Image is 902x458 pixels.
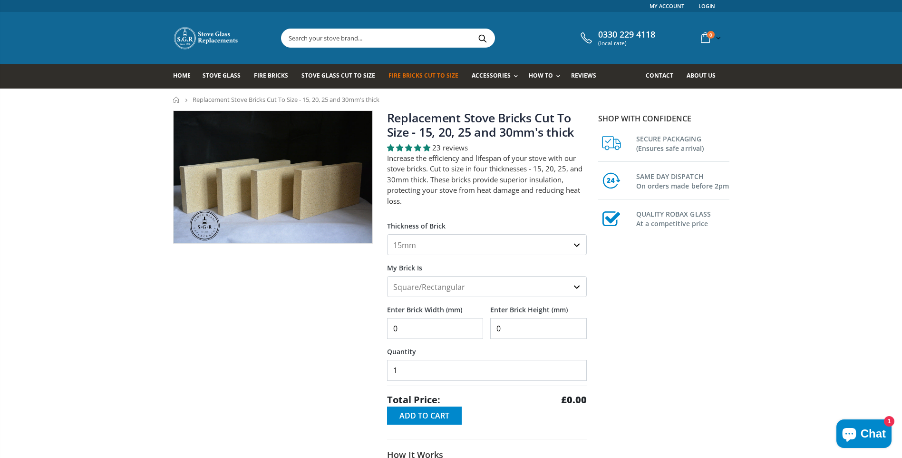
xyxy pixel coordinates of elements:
[387,297,484,314] label: Enter Brick Width (mm)
[571,71,596,80] span: Reviews
[387,393,440,407] span: Total Price:
[578,30,655,47] a: 0330 229 4118 (local rate)
[387,143,432,152] span: 4.78 stars
[490,297,587,314] label: Enter Brick Height (mm)
[301,71,375,80] span: Stove Glass Cut To Size
[687,64,723,89] a: About us
[529,64,565,89] a: How To
[387,110,574,140] a: Replacement Stove Bricks Cut To Size - 15, 20, 25 and 30mm's thick
[173,97,180,103] a: Home
[281,29,601,47] input: Search your stove brand...
[387,255,587,272] label: My Brick Is
[529,71,553,80] span: How To
[472,29,494,47] button: Search
[174,111,372,243] img: 4_fire_bricks_1aa33a0b-dc7a-4843-b288-55f1aa0e36c3_800x_crop_center.jpeg
[432,143,468,152] span: 23 reviews
[687,71,716,80] span: About us
[301,64,382,89] a: Stove Glass Cut To Size
[387,339,587,356] label: Quantity
[834,419,894,450] inbox-online-store-chat: Shopify online store chat
[636,132,729,153] h3: SECURE PACKAGING (Ensures safe arrival)
[697,29,723,47] a: 0
[598,30,655,40] span: 0330 229 4118
[254,64,295,89] a: Fire Bricks
[203,71,241,80] span: Stove Glass
[387,213,587,230] label: Thickness of Brick
[646,64,680,89] a: Contact
[388,64,466,89] a: Fire Bricks Cut To Size
[472,64,522,89] a: Accessories
[173,26,240,50] img: Stove Glass Replacement
[598,113,729,124] p: Shop with confidence
[399,410,449,421] span: Add to Cart
[387,153,587,207] p: Increase the efficiency and lifespan of your stove with our stove bricks. Cut to size in four thi...
[561,393,587,407] strong: £0.00
[707,31,715,39] span: 0
[254,71,288,80] span: Fire Bricks
[636,170,729,191] h3: SAME DAY DISPATCH On orders made before 2pm
[173,64,198,89] a: Home
[193,95,379,104] span: Replacement Stove Bricks Cut To Size - 15, 20, 25 and 30mm's thick
[571,64,603,89] a: Reviews
[636,208,729,229] h3: QUALITY ROBAX GLASS At a competitive price
[472,71,510,80] span: Accessories
[203,64,248,89] a: Stove Glass
[388,71,458,80] span: Fire Bricks Cut To Size
[173,71,191,80] span: Home
[387,407,462,425] button: Add to Cart
[598,40,655,47] span: (local rate)
[646,71,673,80] span: Contact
